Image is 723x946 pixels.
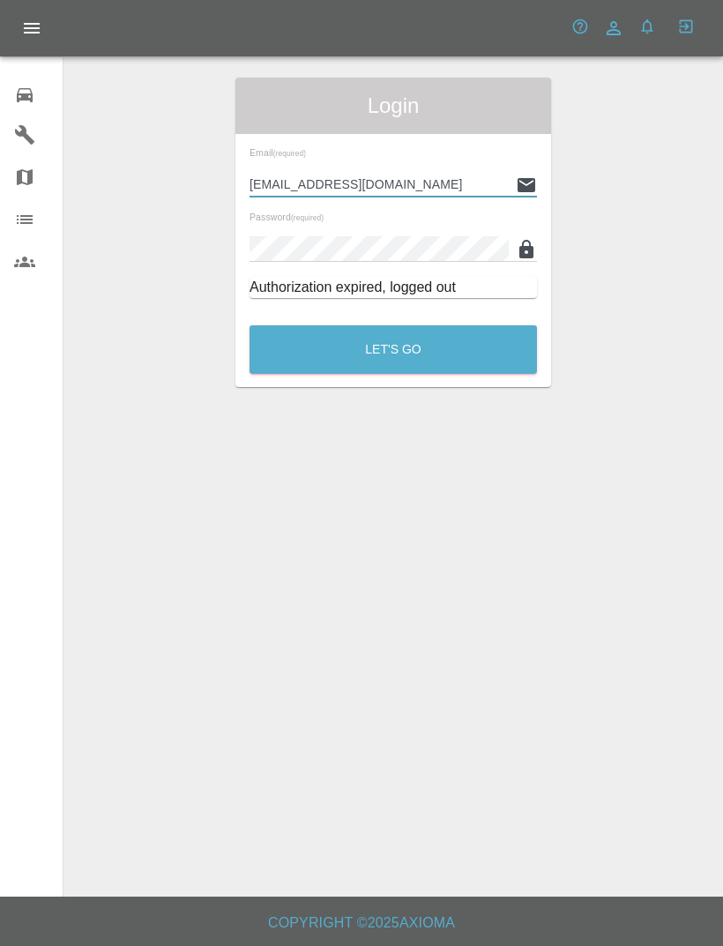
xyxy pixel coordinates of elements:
[250,325,537,374] button: Let's Go
[250,277,537,298] div: Authorization expired, logged out
[250,92,537,120] span: Login
[291,214,324,222] small: (required)
[250,147,306,158] span: Email
[250,212,324,222] span: Password
[11,7,53,49] button: Open drawer
[14,911,709,935] h6: Copyright © 2025 Axioma
[273,150,306,158] small: (required)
